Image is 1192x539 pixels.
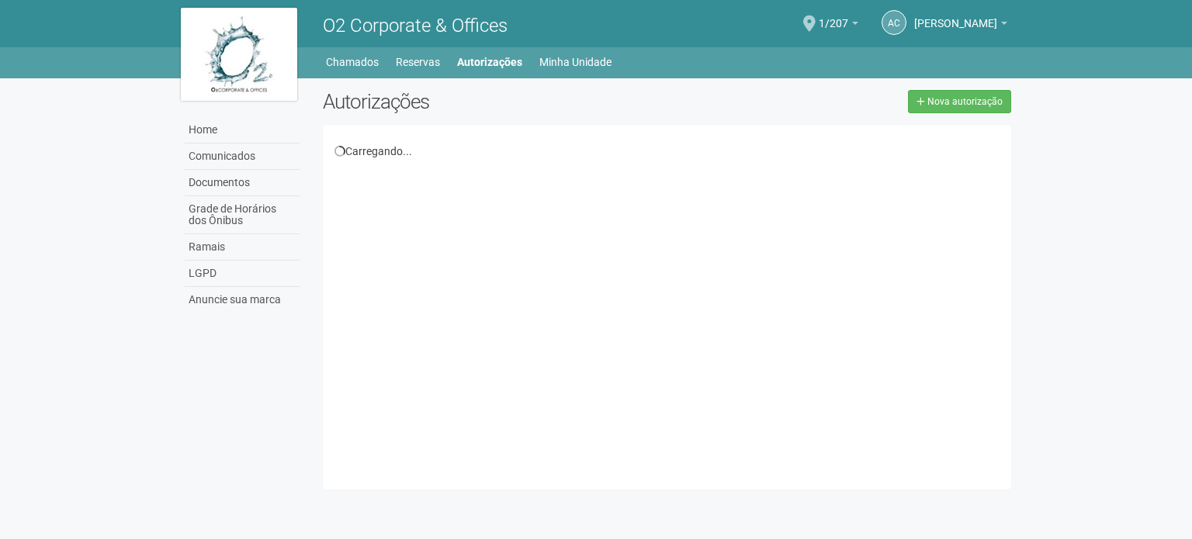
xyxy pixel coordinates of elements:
[185,117,300,143] a: Home
[396,51,440,73] a: Reservas
[927,96,1003,107] span: Nova autorização
[539,51,612,73] a: Minha Unidade
[323,90,655,113] h2: Autorizações
[185,234,300,261] a: Ramais
[185,287,300,313] a: Anuncie sua marca
[914,19,1007,32] a: [PERSON_NAME]
[882,10,906,35] a: AC
[908,90,1011,113] a: Nova autorização
[334,144,1000,158] div: Carregando...
[819,19,858,32] a: 1/207
[819,2,848,29] span: 1/207
[914,2,997,29] span: Andréa Cunha
[323,15,508,36] span: O2 Corporate & Offices
[181,8,297,101] img: logo.jpg
[326,51,379,73] a: Chamados
[185,143,300,170] a: Comunicados
[185,196,300,234] a: Grade de Horários dos Ônibus
[185,261,300,287] a: LGPD
[185,170,300,196] a: Documentos
[457,51,522,73] a: Autorizações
